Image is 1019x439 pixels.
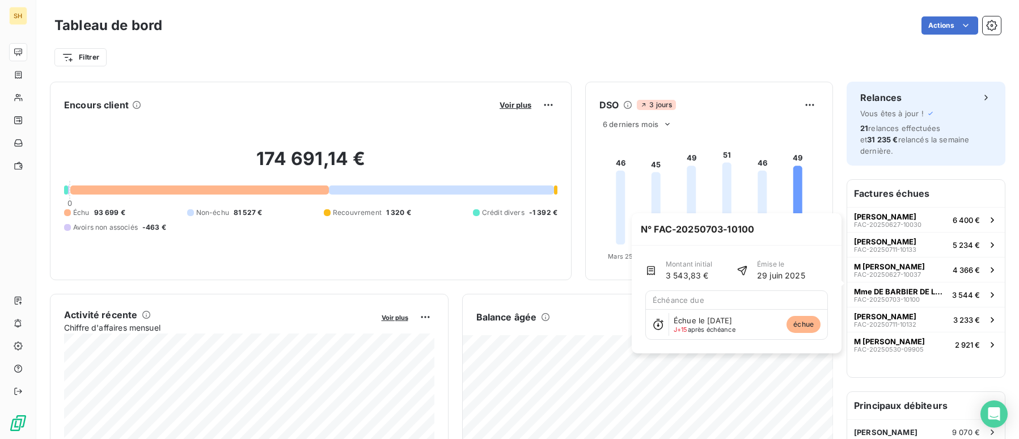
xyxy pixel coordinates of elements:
[847,207,1005,232] button: [PERSON_NAME]FAC-20250627-100306 400 €
[54,48,107,66] button: Filtrer
[854,212,916,221] span: [PERSON_NAME]
[952,428,980,437] span: 9 070 €
[476,310,537,324] h6: Balance âgée
[234,208,262,218] span: 81 527 €
[632,213,763,245] span: N° FAC-20250703-10100
[854,346,924,353] span: FAC-20250530-09905
[674,326,735,333] span: après échéance
[9,414,27,432] img: Logo LeanPay
[953,240,980,250] span: 5 234 €
[64,308,137,322] h6: Activité récente
[382,314,408,322] span: Voir plus
[854,287,948,296] span: Mme DE BARBIER DE LA SERRE
[653,296,704,305] span: Échéance due
[54,15,162,36] h3: Tableau de bord
[854,337,925,346] span: M [PERSON_NAME]
[73,222,138,233] span: Avoirs non associés
[847,232,1005,257] button: [PERSON_NAME]FAC-20250711-101335 234 €
[953,265,980,275] span: 4 366 €
[980,400,1008,428] div: Open Intercom Messenger
[666,259,712,269] span: Montant initial
[674,326,688,334] span: J+15
[860,91,902,104] h6: Relances
[854,262,925,271] span: M [PERSON_NAME]
[952,290,980,299] span: 3 544 €
[378,312,412,322] button: Voir plus
[921,16,978,35] button: Actions
[953,315,980,324] span: 3 233 €
[854,271,921,278] span: FAC-20250627-10037
[847,282,1005,307] button: Mme DE BARBIER DE LA SERREFAC-20250703-101003 544 €
[64,98,129,112] h6: Encours client
[666,269,712,281] span: 3 543,83 €
[386,208,411,218] span: 1 320 €
[847,307,1005,332] button: [PERSON_NAME]FAC-20250711-101323 233 €
[955,340,980,349] span: 2 921 €
[142,222,166,233] span: -463 €
[482,208,525,218] span: Crédit divers
[94,208,125,218] span: 93 699 €
[854,296,920,303] span: FAC-20250703-10100
[333,208,382,218] span: Recouvrement
[847,257,1005,282] button: M [PERSON_NAME]FAC-20250627-100374 366 €
[787,316,821,333] span: échue
[496,100,535,110] button: Voir plus
[867,135,898,144] span: 31 235 €
[854,246,916,253] span: FAC-20250711-10133
[847,180,1005,207] h6: Factures échues
[599,98,619,112] h6: DSO
[860,109,924,118] span: Vous êtes à jour !
[860,124,868,133] span: 21
[854,428,917,437] span: [PERSON_NAME]
[500,100,531,109] span: Voir plus
[64,147,557,181] h2: 174 691,14 €
[860,124,969,155] span: relances effectuées et relancés la semaine dernière.
[674,316,732,325] span: Échue le [DATE]
[608,252,633,260] tspan: Mars 25
[847,392,1005,419] h6: Principaux débiteurs
[854,321,916,328] span: FAC-20250711-10132
[64,322,374,334] span: Chiffre d'affaires mensuel
[603,120,658,129] span: 6 derniers mois
[73,208,90,218] span: Échu
[196,208,229,218] span: Non-échu
[854,237,916,246] span: [PERSON_NAME]
[529,208,557,218] span: -1 392 €
[637,100,675,110] span: 3 jours
[847,332,1005,357] button: M [PERSON_NAME]FAC-20250530-099052 921 €
[757,259,805,269] span: Émise le
[854,312,916,321] span: [PERSON_NAME]
[757,269,805,281] span: 29 juin 2025
[854,221,921,228] span: FAC-20250627-10030
[953,216,980,225] span: 6 400 €
[9,7,27,25] div: SH
[67,199,72,208] span: 0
